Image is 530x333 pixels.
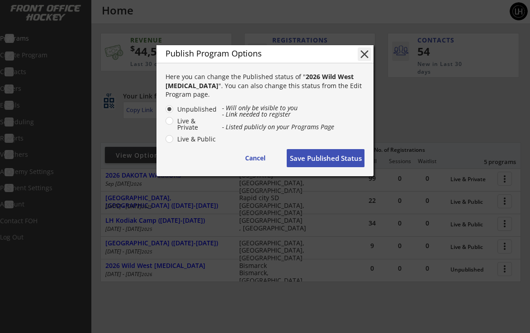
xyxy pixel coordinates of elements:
div: Here you can change the Published status of " ". You can also change this status from the Edit Pr... [166,72,364,99]
div: - Will only be visible to you - Link needed to register - Listed publicly on your Programs Page [222,105,364,130]
label: Unpublished [175,106,217,113]
label: Live & Public [175,136,217,142]
button: close [358,47,371,61]
button: Cancel [232,149,278,167]
label: Live & Private [175,118,217,131]
strong: 2026 Wild West [MEDICAL_DATA] [166,72,355,90]
div: Publish Program Options [166,49,344,57]
button: Save Published Status [287,149,364,167]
